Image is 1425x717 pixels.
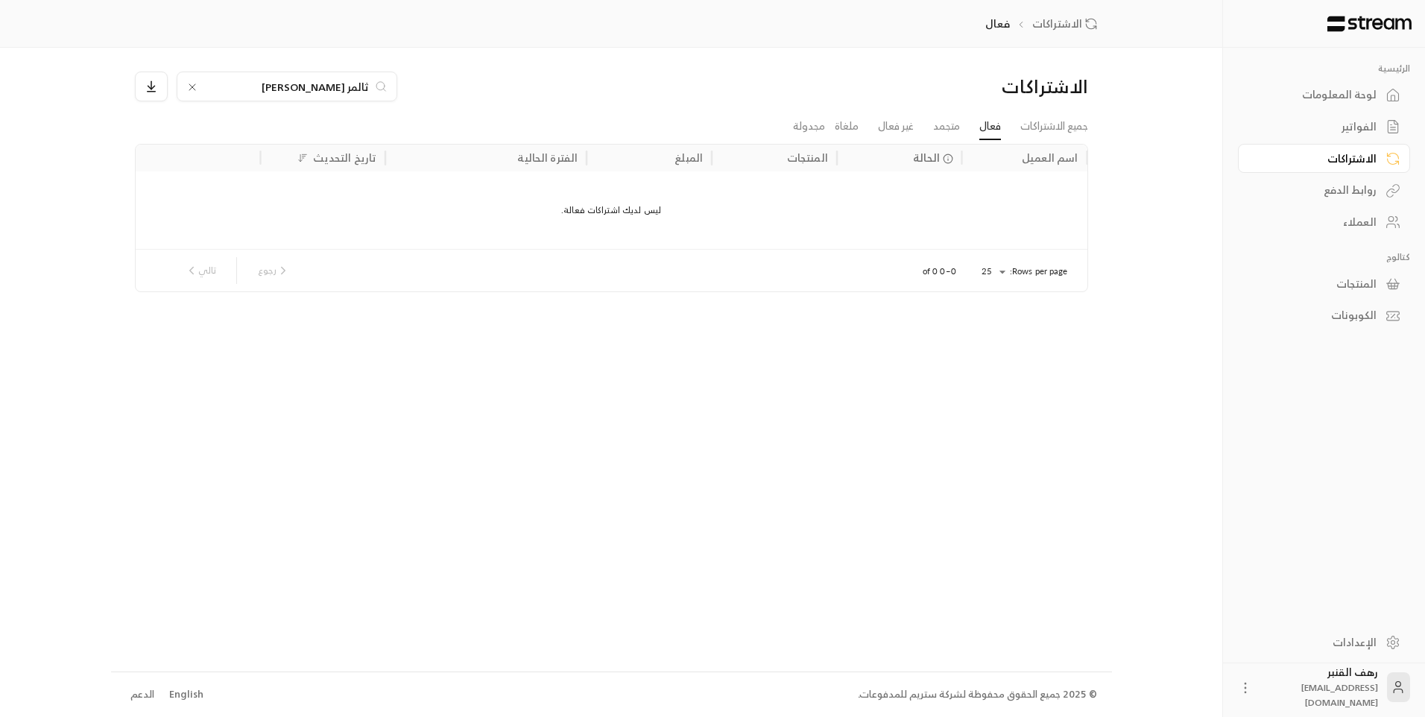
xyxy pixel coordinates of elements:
a: العملاء [1238,208,1410,237]
nav: breadcrumb [985,16,1102,31]
a: الفواتير [1238,113,1410,142]
div: الإعدادات [1257,635,1377,650]
div: روابط الدفع [1257,183,1377,198]
a: لوحة المعلومات [1238,80,1410,110]
a: روابط الدفع [1238,176,1410,205]
a: الاشتراكات [1238,144,1410,173]
div: الفواتير [1257,119,1377,134]
div: ليس لديك اشتراكات فعالة. [136,171,1087,249]
p: Rows per page: [1010,265,1068,277]
div: المبلغ [674,148,703,167]
a: ملغاة [835,113,859,139]
input: ابحث باسم العميل أو رقم الهاتف [204,78,370,95]
div: الكوبونات [1257,308,1377,323]
div: الاشتراكات [1257,151,1377,166]
a: متجمد [933,113,960,139]
span: [EMAIL_ADDRESS][DOMAIN_NAME] [1301,680,1378,710]
div: لوحة المعلومات [1257,87,1377,102]
a: جميع الاشتراكات [1020,113,1088,139]
a: الاشتراكات [1032,16,1103,31]
p: الرئيسية [1238,63,1410,75]
p: كتالوج [1238,251,1410,263]
p: 0–0 of 0 [923,265,956,277]
a: الإعدادات [1238,628,1410,657]
span: الحالة [913,150,941,165]
a: المنتجات [1238,269,1410,298]
a: مجدولة [793,113,825,139]
a: الدعم [126,681,159,708]
div: الاشتراكات [860,75,1087,98]
div: المنتجات [787,148,828,167]
a: غير فعال [878,113,914,139]
p: فعال [985,16,1010,31]
button: Sort [294,149,312,167]
div: رهف القنبر [1262,665,1378,710]
div: العملاء [1257,215,1377,230]
div: 25 [974,262,1010,281]
div: اسم العميل [1022,148,1078,167]
div: تاريخ التحديث [313,148,377,167]
img: Logo [1326,16,1413,32]
div: © 2025 جميع الحقوق محفوظة لشركة ستريم للمدفوعات. [858,687,1097,702]
a: الكوبونات [1238,301,1410,330]
div: المنتجات [1257,277,1377,291]
div: English [169,687,203,702]
div: الفترة الحالية [517,148,578,167]
a: فعال [979,113,1001,140]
